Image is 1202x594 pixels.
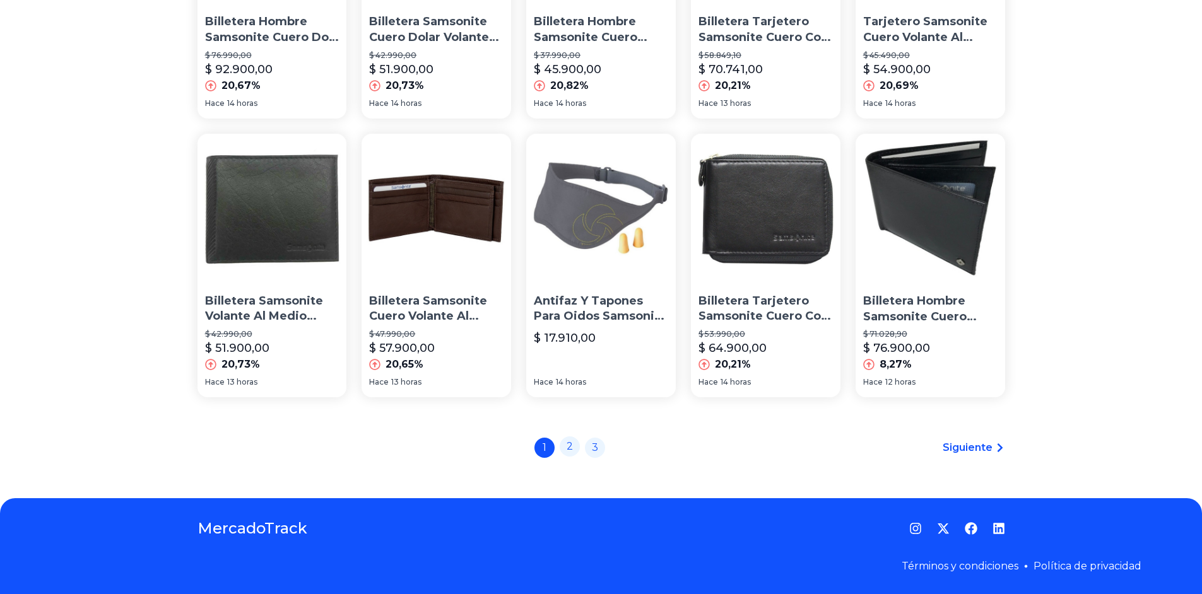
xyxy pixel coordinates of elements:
span: Hace [534,377,553,387]
a: 2 [560,436,580,457]
p: $ 92.900,00 [205,61,273,78]
p: 20,21% [715,78,751,93]
span: 12 horas [885,377,916,387]
p: $ 42.990,00 [369,50,504,61]
p: 20,21% [715,357,751,372]
p: Billetera Samsonite Volante Al Medio Dolar Negra Cuero [205,293,339,325]
p: 20,82% [550,78,589,93]
p: $ 57.900,00 [369,339,435,357]
span: 13 horas [721,98,751,108]
span: 14 horas [556,98,586,108]
p: Tarjetero Samsonite Cuero Volante Al Medio 121 [863,14,998,45]
p: Billetera Hombre Samsonite Cuero Dolar Doble Tarjetero 120 [534,14,668,45]
a: Billetera Hombre Samsonite Cuero Volante Al Medio #162Billetera Hombre Samsonite Cuero Volante Al... [856,134,1005,397]
p: $ 71.028,90 [863,329,998,339]
img: Antifaz Y Tapones Para Oidos Samsonite - Viaje Cómodo [526,134,676,283]
p: 20,69% [880,78,919,93]
img: Billetera Hombre Samsonite Cuero Volante Al Medio #162 [856,134,1005,283]
span: Hace [698,377,718,387]
p: Billetera Samsonite Cuero Volante Al Medio # 125 [369,293,504,325]
span: Hace [369,377,389,387]
span: 13 horas [227,377,257,387]
p: 8,27% [880,357,912,372]
span: 14 horas [227,98,257,108]
span: 13 horas [391,377,421,387]
a: LinkedIn [993,522,1005,535]
span: Hace [205,377,225,387]
img: Billetera Samsonite Volante Al Medio Dolar Negra Cuero [197,134,347,283]
p: $ 42.990,00 [205,329,339,339]
p: $ 64.900,00 [698,339,767,357]
a: Twitter [937,522,950,535]
p: $ 45.900,00 [534,61,601,78]
p: $ 17.910,00 [534,329,596,347]
p: $ 76.900,00 [863,339,930,357]
span: Siguiente [943,440,993,455]
span: Hace [534,98,553,108]
p: 20,73% [386,78,424,93]
img: Billetera Samsonite Cuero Volante Al Medio # 125 [362,134,511,283]
span: 14 horas [885,98,916,108]
a: Antifaz Y Tapones Para Oidos Samsonite - Viaje CómodoAntifaz Y Tapones Para Oidos Samsonite - Via... [526,134,676,397]
p: $ 51.900,00 [205,339,269,357]
span: Hace [205,98,225,108]
a: Instagram [909,522,922,535]
p: $ 70.741,00 [698,61,763,78]
a: 3 [585,438,605,458]
span: 14 horas [556,377,586,387]
p: 20,65% [386,357,423,372]
a: Facebook [965,522,977,535]
p: $ 45.490,00 [863,50,998,61]
p: $ 76.990,00 [205,50,339,61]
a: Billetera Samsonite Volante Al Medio Dolar Negra CueroBilletera Samsonite Volante Al Medio Dolar ... [197,134,347,397]
p: Billetera Hombre Samsonite Cuero Volante Al Medio #162 [863,293,998,325]
a: Billetera Samsonite Cuero Volante Al Medio # 125Billetera Samsonite Cuero Volante Al Medio # 125$... [362,134,511,397]
p: $ 58.849,10 [698,50,833,61]
p: Billetera Samsonite Cuero Dolar Volante Al Medio 124 [369,14,504,45]
p: 20,67% [221,78,261,93]
span: Hace [698,98,718,108]
p: $ 53.990,00 [698,329,833,339]
p: $ 37.990,00 [534,50,668,61]
p: $ 54.900,00 [863,61,931,78]
p: Billetera Tarjetero Samsonite Cuero Con Cierre 138 [698,14,833,45]
p: Antifaz Y Tapones Para Oidos Samsonite - Viaje Cómodo [534,293,668,325]
a: Política de privacidad [1034,560,1141,572]
a: Términos y condiciones [902,560,1018,572]
a: Siguiente [943,440,1005,455]
span: Hace [863,377,883,387]
span: Hace [369,98,389,108]
p: 20,73% [221,357,260,372]
span: 14 horas [391,98,421,108]
a: MercadoTrack [197,518,307,539]
a: Billetera Tarjetero Samsonite Cuero Con Cierre - Colores Billetera Tarjetero Samsonite Cuero Con ... [691,134,840,397]
img: Billetera Tarjetero Samsonite Cuero Con Cierre - Colores [691,134,840,283]
span: 14 horas [721,377,751,387]
p: $ 51.900,00 [369,61,433,78]
span: Hace [863,98,883,108]
p: Billetera Hombre Samsonite Cuero Dos Volantes Al Medio 163 [205,14,339,45]
p: Billetera Tarjetero Samsonite Cuero Con Cierre - Colores [698,293,833,325]
p: $ 47.990,00 [369,329,504,339]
